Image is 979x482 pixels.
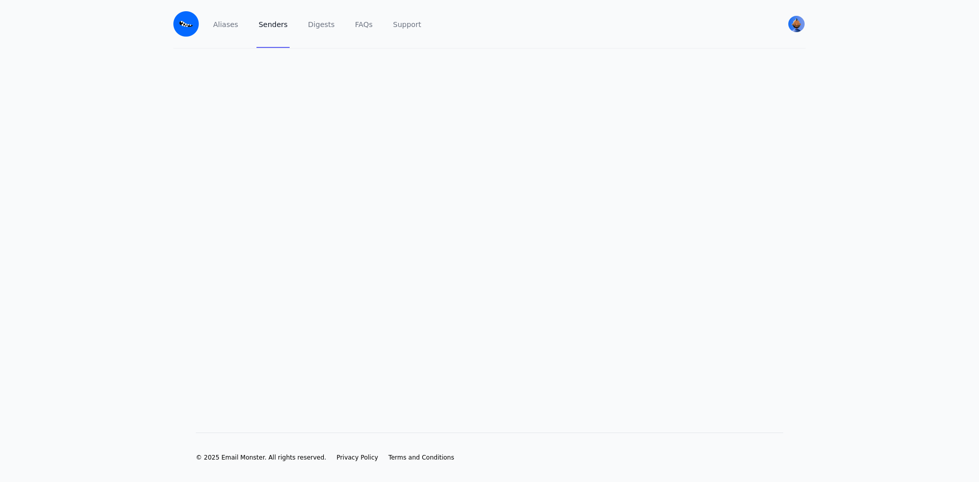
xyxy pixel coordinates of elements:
a: Terms and Conditions [389,453,454,462]
img: Email Monster [173,11,199,37]
img: Nick's Avatar [788,16,805,32]
button: User menu [787,15,806,33]
li: © 2025 Email Monster. All rights reserved. [196,453,326,462]
a: Privacy Policy [337,453,378,462]
span: Terms and Conditions [389,454,454,461]
span: Privacy Policy [337,454,378,461]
